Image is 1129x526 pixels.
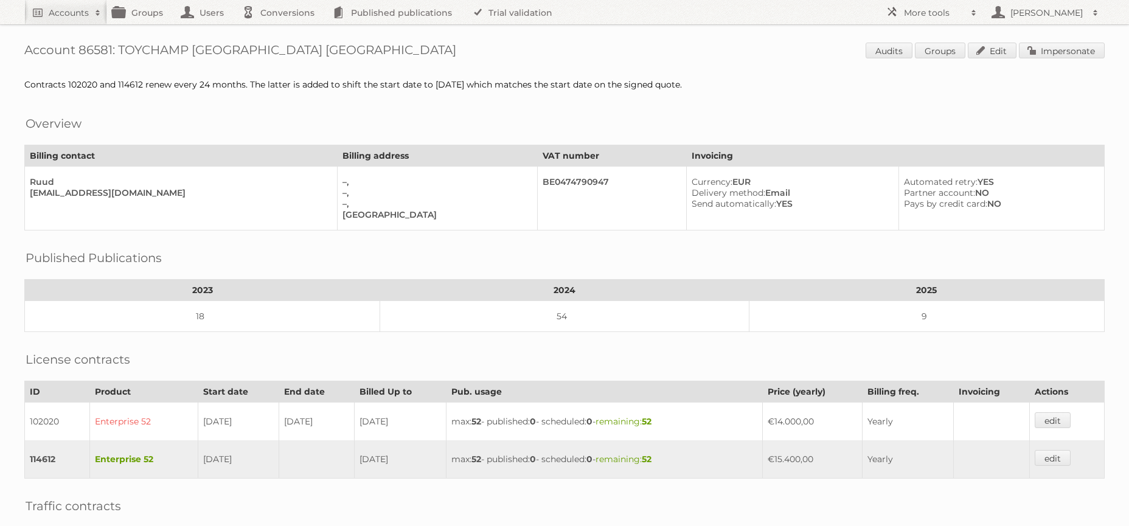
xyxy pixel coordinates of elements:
[762,381,862,403] th: Price (yearly)
[198,381,279,403] th: Start date
[1007,7,1086,19] h2: [PERSON_NAME]
[596,454,651,465] span: remaining:
[749,280,1104,301] th: 2025
[586,454,592,465] strong: 0
[446,440,762,479] td: max: - published: - scheduled: -
[90,440,198,479] td: Enterprise 52
[471,416,481,427] strong: 52
[863,381,954,403] th: Billing freq.
[1035,450,1071,466] a: edit
[904,176,1094,187] div: YES
[1035,412,1071,428] a: edit
[1019,43,1105,58] a: Impersonate
[30,176,327,187] div: Ruud
[279,381,354,403] th: End date
[866,43,912,58] a: Audits
[904,7,965,19] h2: More tools
[25,381,90,403] th: ID
[915,43,965,58] a: Groups
[26,497,121,515] h2: Traffic contracts
[749,301,1104,332] td: 9
[904,198,987,209] span: Pays by credit card:
[24,79,1105,90] div: Contracts 102020 and 114612 renew every 24 months. The latter is added to shift the start date to...
[863,440,954,479] td: Yearly
[25,301,380,332] td: 18
[198,440,279,479] td: [DATE]
[26,114,82,133] h2: Overview
[342,187,527,198] div: –,
[586,416,592,427] strong: 0
[863,403,954,441] td: Yearly
[692,198,776,209] span: Send automatically:
[90,381,198,403] th: Product
[762,403,862,441] td: €14.000,00
[642,454,651,465] strong: 52
[446,403,762,441] td: max: - published: - scheduled: -
[26,249,162,267] h2: Published Publications
[49,7,89,19] h2: Accounts
[25,440,90,479] td: 114612
[279,403,354,441] td: [DATE]
[762,440,862,479] td: €15.400,00
[337,145,537,167] th: Billing address
[686,145,1104,167] th: Invoicing
[380,280,749,301] th: 2024
[642,416,651,427] strong: 52
[692,176,889,187] div: EUR
[342,176,527,187] div: –,
[342,209,527,220] div: [GEOGRAPHIC_DATA]
[692,176,732,187] span: Currency:
[26,350,130,369] h2: License contracts
[692,187,889,198] div: Email
[904,176,978,187] span: Automated retry:
[530,454,536,465] strong: 0
[1029,381,1104,403] th: Actions
[692,187,765,198] span: Delivery method:
[968,43,1016,58] a: Edit
[692,198,889,209] div: YES
[596,416,651,427] span: remaining:
[530,416,536,427] strong: 0
[354,403,446,441] td: [DATE]
[25,145,338,167] th: Billing contact
[354,440,446,479] td: [DATE]
[90,403,198,441] td: Enterprise 52
[904,187,1094,198] div: NO
[24,43,1105,61] h1: Account 86581: TOYCHAMP [GEOGRAPHIC_DATA] [GEOGRAPHIC_DATA]
[446,381,762,403] th: Pub. usage
[953,381,1029,403] th: Invoicing
[198,403,279,441] td: [DATE]
[25,403,90,441] td: 102020
[380,301,749,332] td: 54
[537,145,686,167] th: VAT number
[342,198,527,209] div: –,
[30,187,327,198] div: [EMAIL_ADDRESS][DOMAIN_NAME]
[537,167,686,230] td: BE0474790947
[471,454,481,465] strong: 52
[904,187,975,198] span: Partner account:
[25,280,380,301] th: 2023
[354,381,446,403] th: Billed Up to
[904,198,1094,209] div: NO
